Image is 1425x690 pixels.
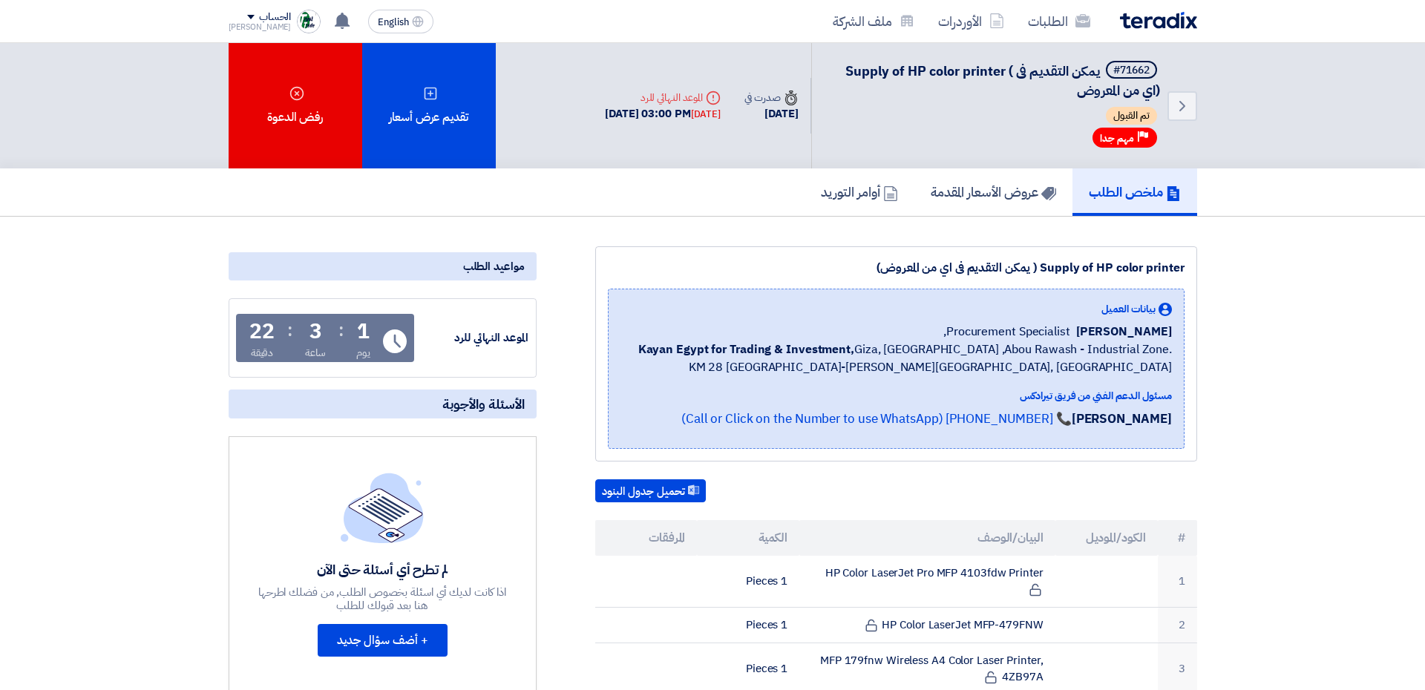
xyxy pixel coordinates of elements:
[1113,65,1150,76] div: #71662
[605,105,721,122] div: [DATE] 03:00 PM
[229,23,292,31] div: [PERSON_NAME]
[638,341,854,358] b: Kayan Egypt for Trading & Investment,
[249,321,275,342] div: 22
[595,520,698,556] th: المرفقات
[318,624,448,657] button: + أضف سؤال جديد
[378,17,409,27] span: English
[1072,410,1172,428] strong: [PERSON_NAME]
[620,388,1172,404] div: مسئول الدعم الفني من فريق تيرادكس
[287,317,292,344] div: :
[1055,520,1158,556] th: الكود/الموديل
[931,183,1056,200] h5: عروض الأسعار المقدمة
[229,252,537,280] div: مواعيد الطلب
[356,345,370,361] div: يوم
[1072,168,1197,216] a: ملخص الطلب
[341,473,424,542] img: empty_state_list.svg
[697,556,799,608] td: 1 Pieces
[1158,556,1197,608] td: 1
[442,395,525,413] span: الأسئلة والأجوبة
[297,10,321,33] img: Trust_Trade_1758782181773.png
[681,410,1072,428] a: 📞 [PHONE_NUMBER] (Call or Click on the Number to use WhatsApp)
[744,90,798,105] div: صدرت في
[309,321,322,342] div: 3
[805,168,914,216] a: أوامر التوريد
[368,10,433,33] button: English
[1076,323,1172,341] span: [PERSON_NAME]
[256,585,508,612] div: اذا كانت لديك أي اسئلة بخصوص الطلب, من فضلك اطرحها هنا بعد قبولك للطلب
[914,168,1072,216] a: عروض الأسعار المقدمة
[357,321,370,342] div: 1
[1100,131,1134,145] span: مهم جدا
[595,479,706,503] button: تحميل جدول البنود
[256,561,508,578] div: لم تطرح أي أسئلة حتى الآن
[830,61,1160,99] h5: Supply of HP color printer ( يمكن التقديم فى اي من المعروض)
[799,556,1055,608] td: HP Color LaserJet Pro MFP 4103fdw Printer
[229,43,362,168] div: رفض الدعوة
[799,608,1055,643] td: HP Color LaserJet MFP-479FNW
[821,183,898,200] h5: أوامر التوريد
[1016,4,1102,39] a: الطلبات
[744,105,798,122] div: [DATE]
[799,520,1055,556] th: البيان/الوصف
[305,345,327,361] div: ساعة
[845,61,1160,100] span: Supply of HP color printer ( يمكن التقديم فى اي من المعروض)
[1089,183,1181,200] h5: ملخص الطلب
[608,259,1185,277] div: Supply of HP color printer ( يمكن التقديم فى اي من المعروض)
[691,107,721,122] div: [DATE]
[926,4,1016,39] a: الأوردرات
[605,90,721,105] div: الموعد النهائي للرد
[1158,520,1197,556] th: #
[362,43,496,168] div: تقديم عرض أسعار
[259,11,291,24] div: الحساب
[821,4,926,39] a: ملف الشركة
[1158,608,1197,643] td: 2
[251,345,274,361] div: دقيقة
[1101,301,1156,317] span: بيانات العميل
[697,520,799,556] th: الكمية
[1106,107,1157,125] span: تم القبول
[1120,12,1197,29] img: Teradix logo
[338,317,344,344] div: :
[943,323,1070,341] span: Procurement Specialist,
[697,608,799,643] td: 1 Pieces
[417,329,528,346] div: الموعد النهائي للرد
[620,341,1172,376] span: Giza, [GEOGRAPHIC_DATA] ,Abou Rawash - Industrial Zone. KM 28 [GEOGRAPHIC_DATA]-[PERSON_NAME][GEO...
